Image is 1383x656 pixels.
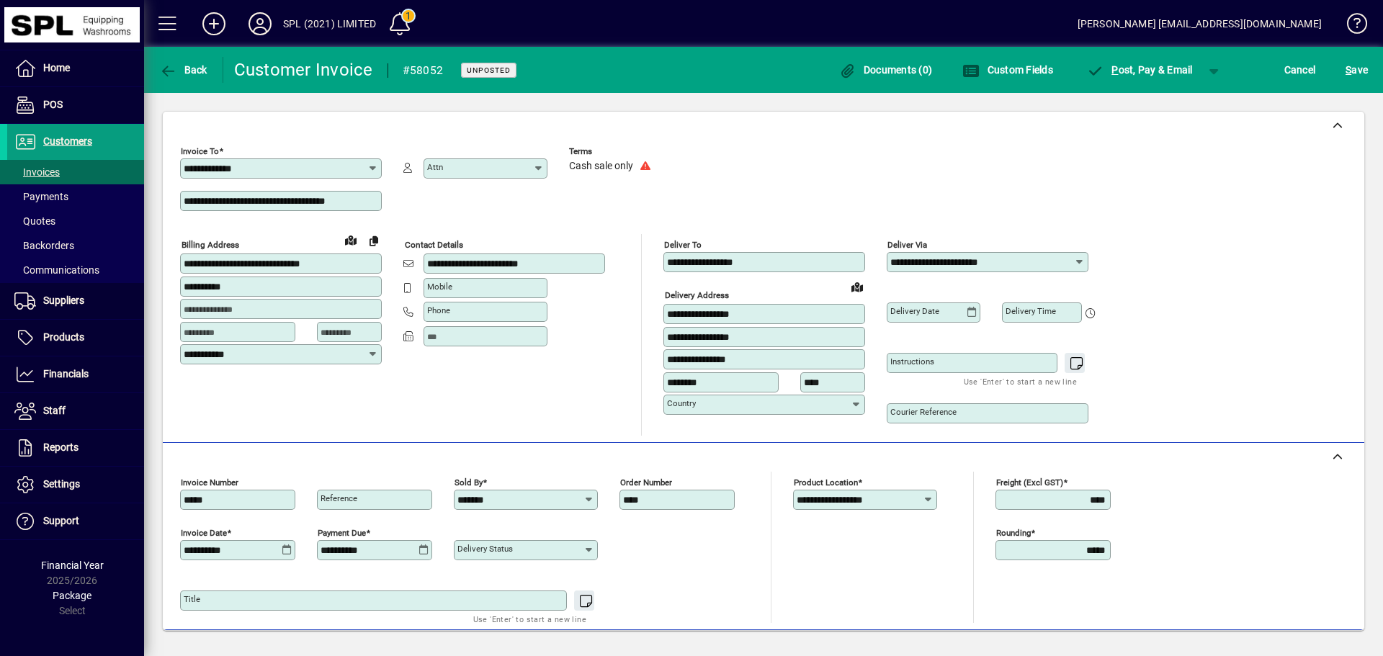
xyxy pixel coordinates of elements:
[1346,64,1351,76] span: S
[846,275,869,298] a: View on map
[321,493,357,503] mat-label: Reference
[43,135,92,147] span: Customers
[962,64,1053,76] span: Custom Fields
[427,282,452,292] mat-label: Mobile
[1281,57,1320,83] button: Cancel
[7,87,144,123] a: POS
[191,11,237,37] button: Add
[7,184,144,209] a: Payments
[427,162,443,172] mat-label: Attn
[53,590,91,601] span: Package
[427,305,450,315] mat-label: Phone
[159,64,207,76] span: Back
[455,477,483,487] mat-label: Sold by
[996,528,1031,538] mat-label: Rounding
[237,11,283,37] button: Profile
[43,62,70,73] span: Home
[14,166,60,178] span: Invoices
[667,398,696,408] mat-label: Country
[838,64,932,76] span: Documents (0)
[467,66,511,75] span: Unposted
[890,356,934,367] mat-label: Instructions
[339,228,362,251] a: View on map
[181,528,227,538] mat-label: Invoice date
[7,503,144,539] a: Support
[43,478,80,490] span: Settings
[43,441,79,453] span: Reports
[43,295,84,306] span: Suppliers
[156,57,211,83] button: Back
[7,430,144,466] a: Reports
[1336,3,1365,50] a: Knowledge Base
[7,356,144,392] a: Financials
[7,320,144,356] a: Products
[7,209,144,233] a: Quotes
[1284,58,1316,81] span: Cancel
[1111,64,1118,76] span: P
[569,161,633,172] span: Cash sale only
[959,57,1057,83] button: Custom Fields
[1078,12,1322,35] div: [PERSON_NAME] [EMAIL_ADDRESS][DOMAIN_NAME]
[890,407,957,417] mat-label: Courier Reference
[457,544,513,554] mat-label: Delivery status
[14,240,74,251] span: Backorders
[664,240,702,250] mat-label: Deliver To
[7,160,144,184] a: Invoices
[43,515,79,526] span: Support
[7,233,144,258] a: Backorders
[403,59,444,82] div: #58052
[362,229,385,252] button: Copy to Delivery address
[1080,57,1200,83] button: Post, Pay & Email
[835,57,936,83] button: Documents (0)
[569,147,655,156] span: Terms
[184,594,200,604] mat-label: Title
[890,306,939,316] mat-label: Delivery date
[996,477,1063,487] mat-label: Freight (excl GST)
[7,50,144,86] a: Home
[964,373,1077,390] mat-hint: Use 'Enter' to start a new line
[318,528,366,538] mat-label: Payment due
[794,477,858,487] mat-label: Product location
[887,240,927,250] mat-label: Deliver via
[43,368,89,379] span: Financials
[41,560,104,571] span: Financial Year
[1006,306,1056,316] mat-label: Delivery time
[620,477,672,487] mat-label: Order number
[7,393,144,429] a: Staff
[283,12,376,35] div: SPL (2021) LIMITED
[234,58,373,81] div: Customer Invoice
[144,57,223,83] app-page-header-button: Back
[14,215,55,227] span: Quotes
[1342,57,1371,83] button: Save
[7,283,144,319] a: Suppliers
[14,264,99,276] span: Communications
[7,467,144,503] a: Settings
[7,258,144,282] a: Communications
[181,477,238,487] mat-label: Invoice number
[473,611,586,627] mat-hint: Use 'Enter' to start a new line
[1087,64,1193,76] span: ost, Pay & Email
[43,331,84,343] span: Products
[181,146,219,156] mat-label: Invoice To
[1346,58,1368,81] span: ave
[43,99,63,110] span: POS
[14,191,68,202] span: Payments
[43,405,66,416] span: Staff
